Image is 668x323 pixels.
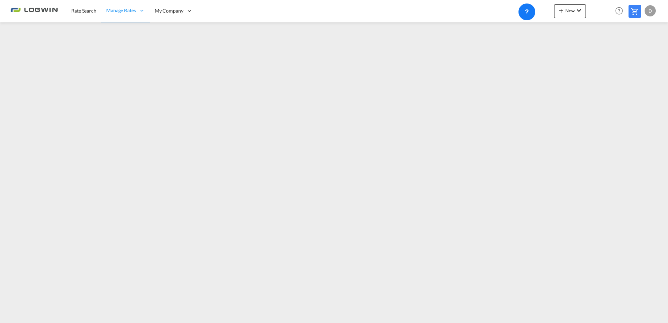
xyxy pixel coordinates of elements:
[613,5,625,17] span: Help
[554,4,586,18] button: icon-plus 400-fgNewicon-chevron-down
[575,6,583,15] md-icon: icon-chevron-down
[645,5,656,16] div: D
[557,6,565,15] md-icon: icon-plus 400-fg
[10,3,58,19] img: 2761ae10d95411efa20a1f5e0282d2d7.png
[557,8,583,13] span: New
[106,7,136,14] span: Manage Rates
[155,7,183,14] span: My Company
[613,5,629,17] div: Help
[71,8,96,14] span: Rate Search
